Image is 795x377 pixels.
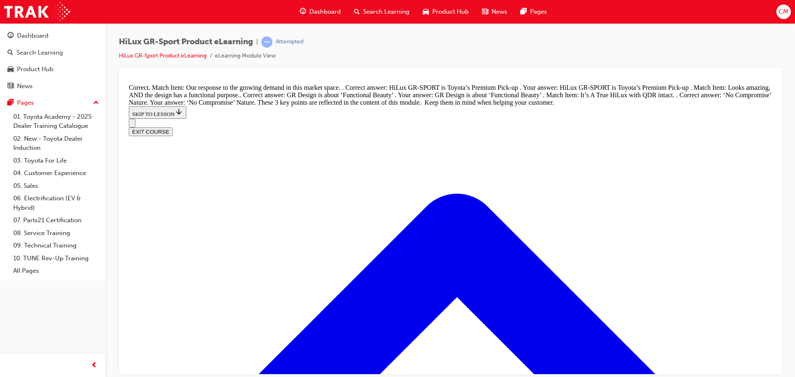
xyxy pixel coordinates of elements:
[7,66,14,73] span: car-icon
[776,5,791,19] button: CM
[10,180,102,192] a: 05. Sales
[3,45,102,60] a: Search Learning
[347,3,416,20] a: search-iconSearch Learning
[119,37,253,47] span: HiLux GR-Sport Product eLearning
[475,3,514,20] a: news-iconNews
[3,95,102,110] button: Pages
[17,65,53,74] div: Product Hub
[3,79,102,94] a: News
[10,252,102,265] a: 10. TUNE Rev-Up Training
[10,227,102,240] a: 08. Service Training
[514,3,554,20] a: pages-iconPages
[17,82,33,91] div: News
[3,26,61,38] button: SKIP TO LESSON
[10,214,102,227] a: 07. Parts21 Certification
[520,7,527,17] span: pages-icon
[363,7,410,17] span: Search Learning
[3,62,102,77] a: Product Hub
[91,360,97,371] span: prev-icon
[432,7,469,17] span: Product Hub
[354,7,360,17] span: search-icon
[416,3,475,20] a: car-iconProduct Hub
[3,38,10,47] button: Open navigation menu
[778,7,788,17] span: CM
[10,239,102,252] a: 09. Technical Training
[300,7,306,17] span: guage-icon
[7,32,14,40] span: guage-icon
[7,49,13,57] span: search-icon
[530,7,547,17] span: Pages
[309,7,341,17] span: Dashboard
[7,99,14,107] span: pages-icon
[215,51,276,61] li: eLearning Module View
[4,2,70,21] img: Trak
[3,26,102,95] button: DashboardSearch LearningProduct HubNews
[276,38,304,46] div: Attempted
[17,98,34,108] div: Pages
[93,98,99,108] span: up-icon
[119,52,207,59] a: HiLux GR-Sport Product eLearning
[10,154,102,167] a: 03. Toyota For Life
[261,36,272,48] span: learningRecordVerb_ATTEMPT-icon
[256,37,258,47] span: |
[491,7,507,17] span: News
[293,3,347,20] a: guage-iconDashboard
[10,110,102,132] a: 01. Toyota Academy - 2025 Dealer Training Catalogue
[3,47,47,55] button: EXIT COURSE
[7,83,14,90] span: news-icon
[10,192,102,214] a: 06. Electrification (EV & Hybrid)
[10,132,102,154] a: 02. New - Toyota Dealer Induction
[423,7,429,17] span: car-icon
[10,264,102,277] a: All Pages
[17,31,48,41] div: Dashboard
[17,48,63,58] div: Search Learning
[482,7,488,17] span: news-icon
[3,38,646,55] nav: Navigation menu
[10,167,102,180] a: 04. Customer Experience
[3,28,102,43] a: Dashboard
[7,30,58,36] span: SKIP TO LESSON
[3,3,646,26] div: Correct. Match Item: ​Our response to the growing demand in this market space. . Correct answer: ...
